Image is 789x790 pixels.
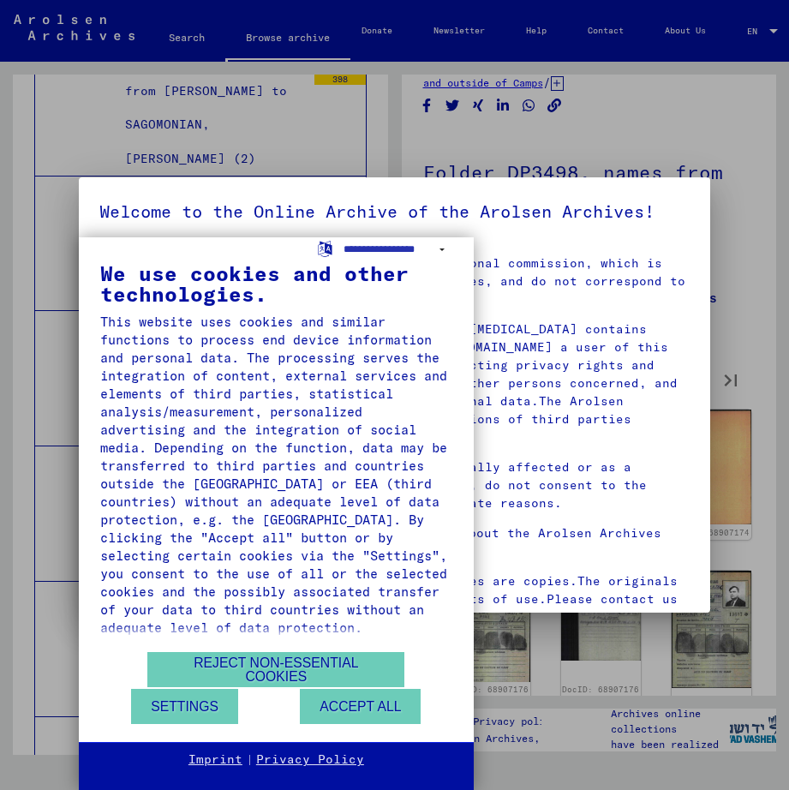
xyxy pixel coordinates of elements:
a: Privacy Policy [256,751,364,769]
a: Imprint [188,751,242,769]
button: Accept all [300,689,421,724]
div: We use cookies and other technologies. [100,263,452,304]
div: This website uses cookies and similar functions to process end device information and personal da... [100,313,452,637]
button: Reject non-essential cookies [147,652,404,687]
button: Settings [131,689,238,724]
